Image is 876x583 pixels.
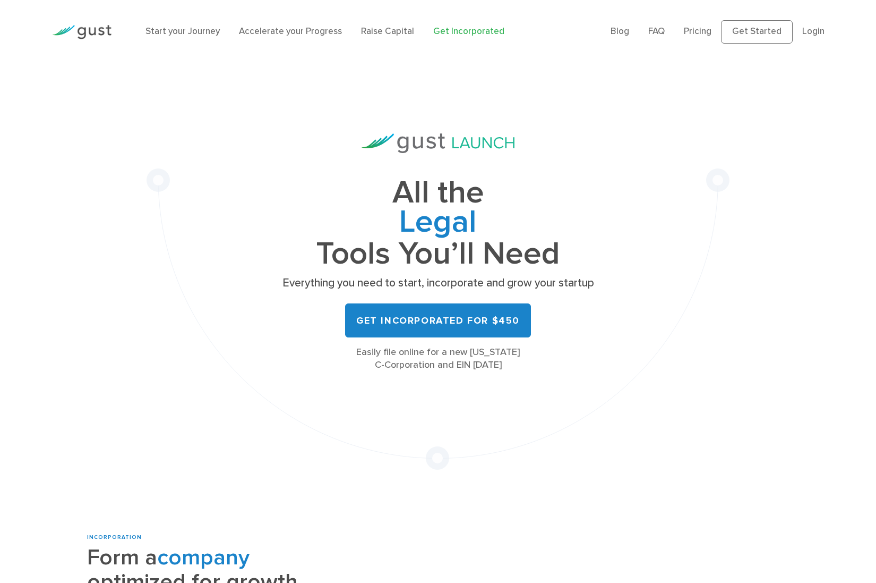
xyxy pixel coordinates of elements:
a: Start your Journey [145,26,220,37]
h1: All the Tools You’ll Need [279,179,597,268]
span: company [157,544,250,571]
p: Everything you need to start, incorporate and grow your startup [279,276,597,291]
a: Blog [611,26,629,37]
a: Login [802,26,825,37]
img: Gust Launch Logo [362,133,514,153]
a: FAQ [648,26,665,37]
a: Raise Capital [361,26,414,37]
a: Get Incorporated for $450 [345,303,531,337]
a: Pricing [684,26,711,37]
span: Legal [279,208,597,240]
a: Get Incorporated [433,26,504,37]
div: INCORPORATION [87,534,371,542]
a: Get Started [721,20,793,44]
img: Gust Logo [52,25,111,39]
div: Easily file online for a new [US_STATE] C-Corporation and EIN [DATE] [279,346,597,371]
a: Accelerate your Progress [239,26,342,37]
